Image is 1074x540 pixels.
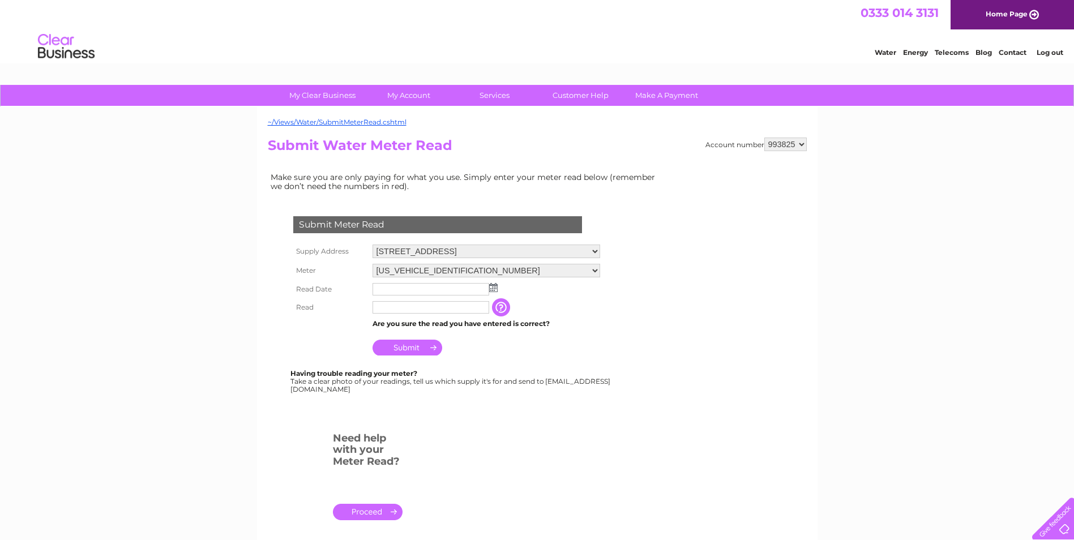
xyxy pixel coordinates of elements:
[620,85,713,106] a: Make A Payment
[290,298,370,316] th: Read
[489,283,498,292] img: ...
[903,48,928,57] a: Energy
[268,118,407,126] a: ~/Views/Water/SubmitMeterRead.cshtml
[37,29,95,64] img: logo.png
[276,85,369,106] a: My Clear Business
[270,6,805,55] div: Clear Business is a trading name of Verastar Limited (registered in [GEOGRAPHIC_DATA] No. 3667643...
[293,216,582,233] div: Submit Meter Read
[333,430,403,473] h3: Need help with your Meter Read?
[362,85,455,106] a: My Account
[935,48,969,57] a: Telecoms
[268,170,664,194] td: Make sure you are only paying for what you use. Simply enter your meter read below (remember we d...
[975,48,992,57] a: Blog
[290,280,370,298] th: Read Date
[861,6,939,20] a: 0333 014 3131
[268,138,807,159] h2: Submit Water Meter Read
[290,370,612,393] div: Take a clear photo of your readings, tell us which supply it's for and send to [EMAIL_ADDRESS][DO...
[448,85,541,106] a: Services
[290,261,370,280] th: Meter
[1037,48,1063,57] a: Log out
[373,340,442,355] input: Submit
[999,48,1026,57] a: Contact
[492,298,512,316] input: Information
[875,48,896,57] a: Water
[534,85,627,106] a: Customer Help
[333,504,403,520] a: .
[705,138,807,151] div: Account number
[290,369,417,378] b: Having trouble reading your meter?
[370,316,603,331] td: Are you sure the read you have entered is correct?
[290,242,370,261] th: Supply Address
